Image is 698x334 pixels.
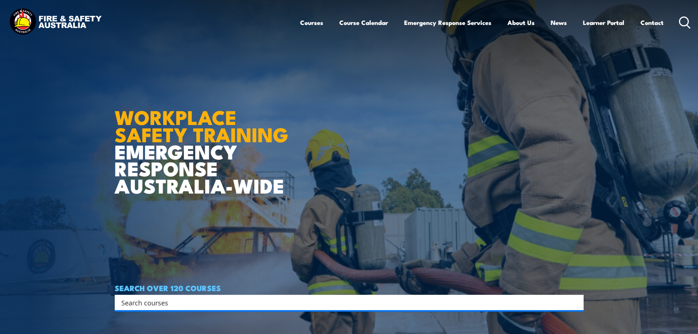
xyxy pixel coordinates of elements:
[583,13,624,32] a: Learner Portal
[507,13,535,32] a: About Us
[339,13,388,32] a: Course Calendar
[300,13,323,32] a: Courses
[404,13,491,32] a: Emergency Response Services
[121,297,568,308] input: Search input
[115,90,294,194] h1: EMERGENCY RESPONSE AUSTRALIA-WIDE
[640,13,664,32] a: Contact
[551,13,567,32] a: News
[115,284,584,292] h4: SEARCH OVER 120 COURSES
[123,297,569,308] form: Search form
[571,297,581,308] button: Search magnifier button
[115,101,288,149] strong: WORKPLACE SAFETY TRAINING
